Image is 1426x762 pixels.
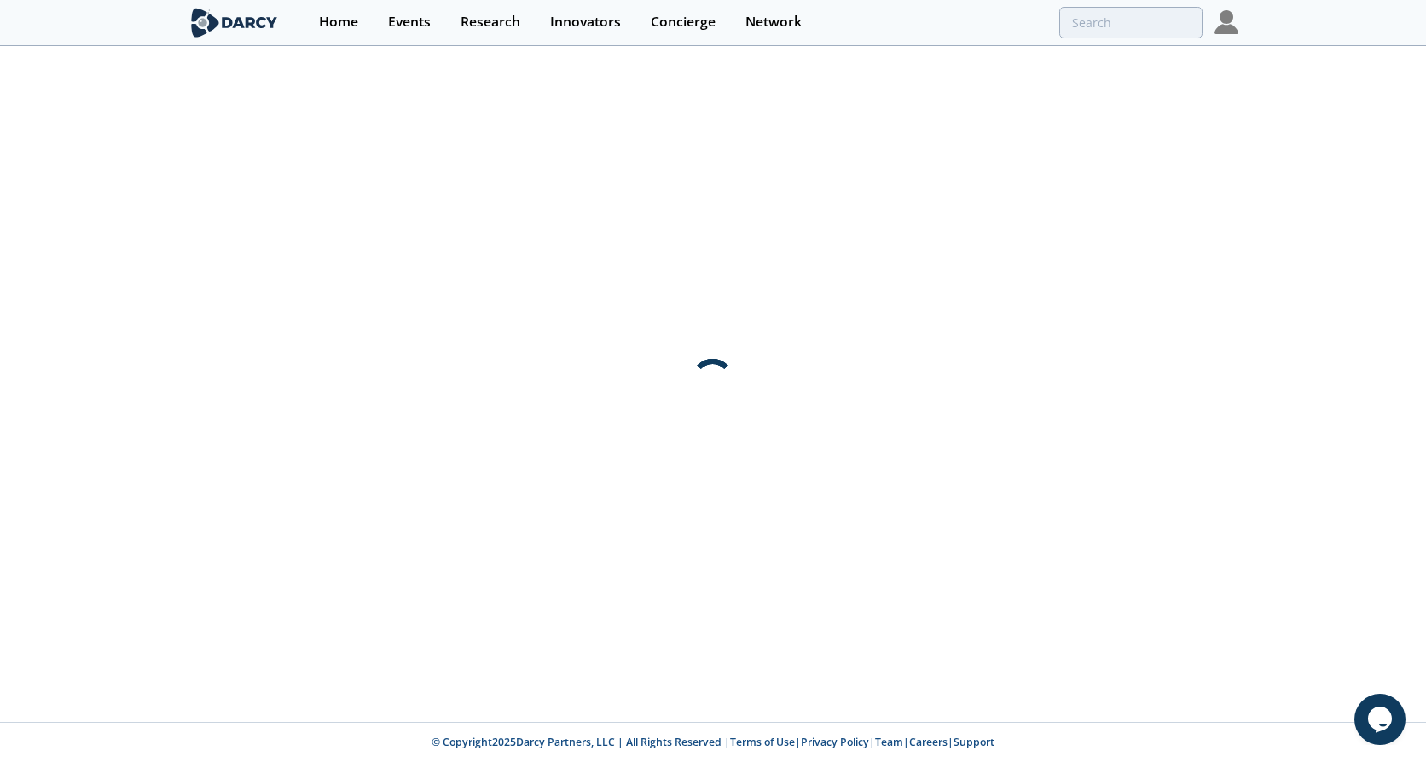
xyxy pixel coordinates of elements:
iframe: chat widget [1354,694,1409,745]
div: Research [461,15,520,29]
div: Concierge [651,15,716,29]
p: © Copyright 2025 Darcy Partners, LLC | All Rights Reserved | | | | | [82,735,1344,750]
input: Advanced Search [1059,7,1203,38]
a: Privacy Policy [801,735,869,749]
div: Network [745,15,802,29]
div: Home [319,15,358,29]
img: Profile [1214,10,1238,34]
a: Terms of Use [730,735,795,749]
a: Support [954,735,994,749]
a: Team [875,735,903,749]
div: Innovators [550,15,621,29]
img: logo-wide.svg [188,8,281,38]
div: Events [388,15,431,29]
a: Careers [909,735,948,749]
